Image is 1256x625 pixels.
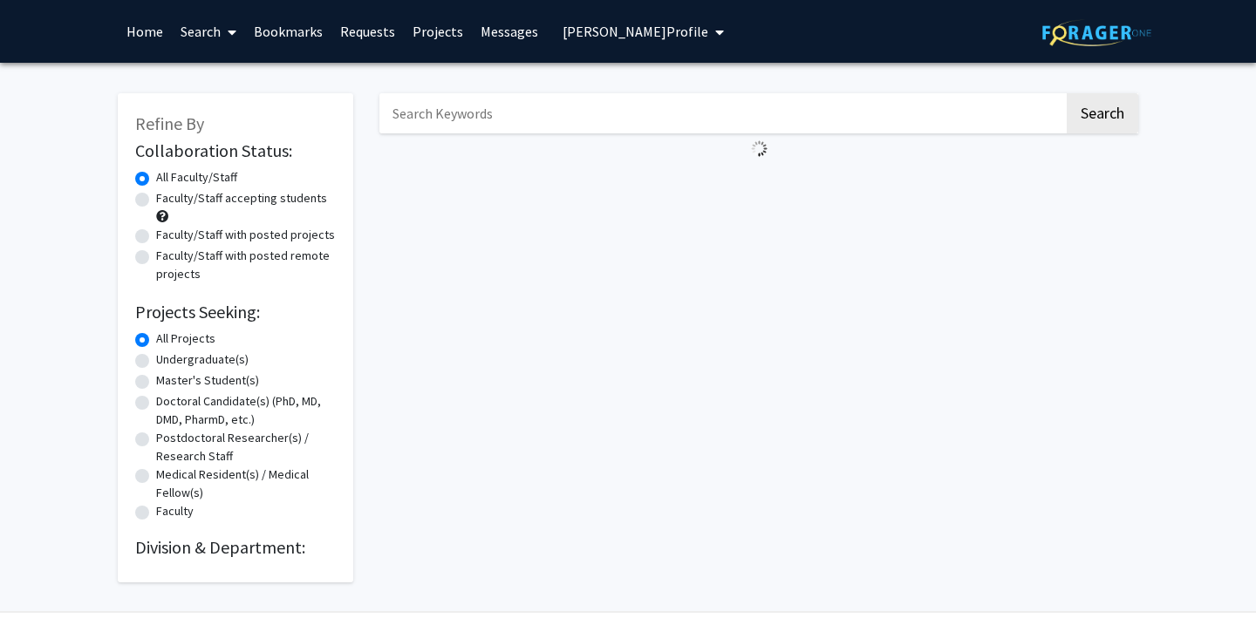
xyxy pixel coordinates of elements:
a: Search [172,1,245,62]
button: Search [1067,93,1138,133]
nav: Page navigation [379,164,1138,204]
input: Search Keywords [379,93,1064,133]
a: Projects [404,1,472,62]
label: All Faculty/Staff [156,168,237,187]
label: Undergraduate(s) [156,350,249,369]
a: Messages [472,1,547,62]
a: Home [118,1,172,62]
label: Doctoral Candidate(s) (PhD, MD, DMD, PharmD, etc.) [156,392,336,429]
h2: Projects Seeking: [135,302,336,323]
a: Bookmarks [245,1,331,62]
span: Refine By [135,112,204,134]
h2: Collaboration Status: [135,140,336,161]
label: Medical Resident(s) / Medical Fellow(s) [156,465,336,502]
label: Postdoctoral Researcher(s) / Research Staff [156,429,336,465]
img: ForagerOne Logo [1042,19,1151,46]
label: Faculty/Staff accepting students [156,189,327,207]
label: Faculty [156,502,194,520]
a: Requests [331,1,404,62]
h2: Division & Department: [135,537,336,558]
img: Loading [744,133,775,164]
label: Faculty/Staff with posted remote projects [156,247,336,283]
label: Faculty/Staff with posted projects [156,226,335,244]
span: [PERSON_NAME] Profile [563,23,708,40]
label: Master's Student(s) [156,371,259,390]
label: All Projects [156,329,215,348]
